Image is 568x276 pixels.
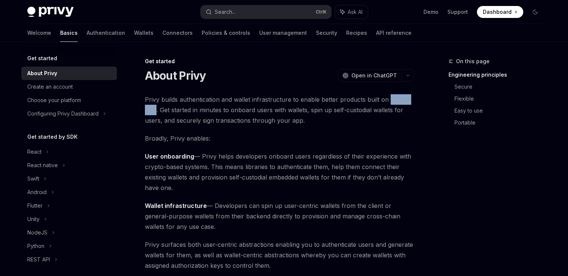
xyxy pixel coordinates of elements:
[27,82,73,91] div: Create an account
[483,8,512,16] span: Dashboard
[202,24,250,42] a: Policies & controls
[27,242,44,251] div: Python
[316,24,337,42] a: Security
[27,24,51,42] a: Welcome
[27,147,41,156] div: React
[27,188,47,197] div: Android
[259,24,307,42] a: User management
[27,228,47,237] div: NodeJS
[60,24,78,42] a: Basics
[316,9,327,15] span: Ctrl K
[162,24,193,42] a: Connectors
[145,94,414,126] span: Privy builds authentication and wallet infrastructure to enable better products built on crypto r...
[145,151,414,193] span: — Privy helps developers onboard users regardless of their experience with crypto-based systems. ...
[145,202,207,209] strong: Wallet infrastructure
[27,255,50,264] div: REST API
[27,174,39,183] div: Swift
[27,201,43,210] div: Flutter
[27,54,57,63] h5: Get started
[27,132,78,141] h5: Get started by SDK
[454,117,547,129] a: Portable
[145,133,414,144] span: Broadly, Privy enables:
[27,69,57,78] div: About Privy
[27,109,99,118] div: Configuring Privy Dashboard
[145,239,414,271] span: Privy surfaces both user-centric abstractions enabling you to authenticate users and generate wal...
[21,93,117,107] a: Choose your platform
[27,96,81,105] div: Choose your platform
[348,8,363,16] span: Ask AI
[346,24,367,42] a: Recipes
[27,161,58,170] div: React native
[145,200,414,232] span: — Developers can spin up user-centric wallets from the client or general-purpose wallets from the...
[338,69,401,82] button: Open in ChatGPT
[87,24,125,42] a: Authentication
[21,67,117,80] a: About Privy
[145,58,414,65] div: Get started
[145,153,194,160] strong: User onboarding
[456,57,490,66] span: On this page
[27,215,40,224] div: Unity
[335,5,368,19] button: Ask AI
[201,5,331,19] button: Search...CtrlK
[529,6,541,18] button: Toggle dark mode
[454,81,547,93] a: Secure
[447,8,468,16] a: Support
[351,72,397,79] span: Open in ChatGPT
[423,8,438,16] a: Demo
[134,24,153,42] a: Wallets
[21,80,117,93] a: Create an account
[376,24,412,42] a: API reference
[215,7,236,16] div: Search...
[454,105,547,117] a: Easy to use
[454,93,547,105] a: Flexible
[477,6,523,18] a: Dashboard
[448,69,547,81] a: Engineering principles
[145,69,206,82] h1: About Privy
[27,7,74,17] img: dark logo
